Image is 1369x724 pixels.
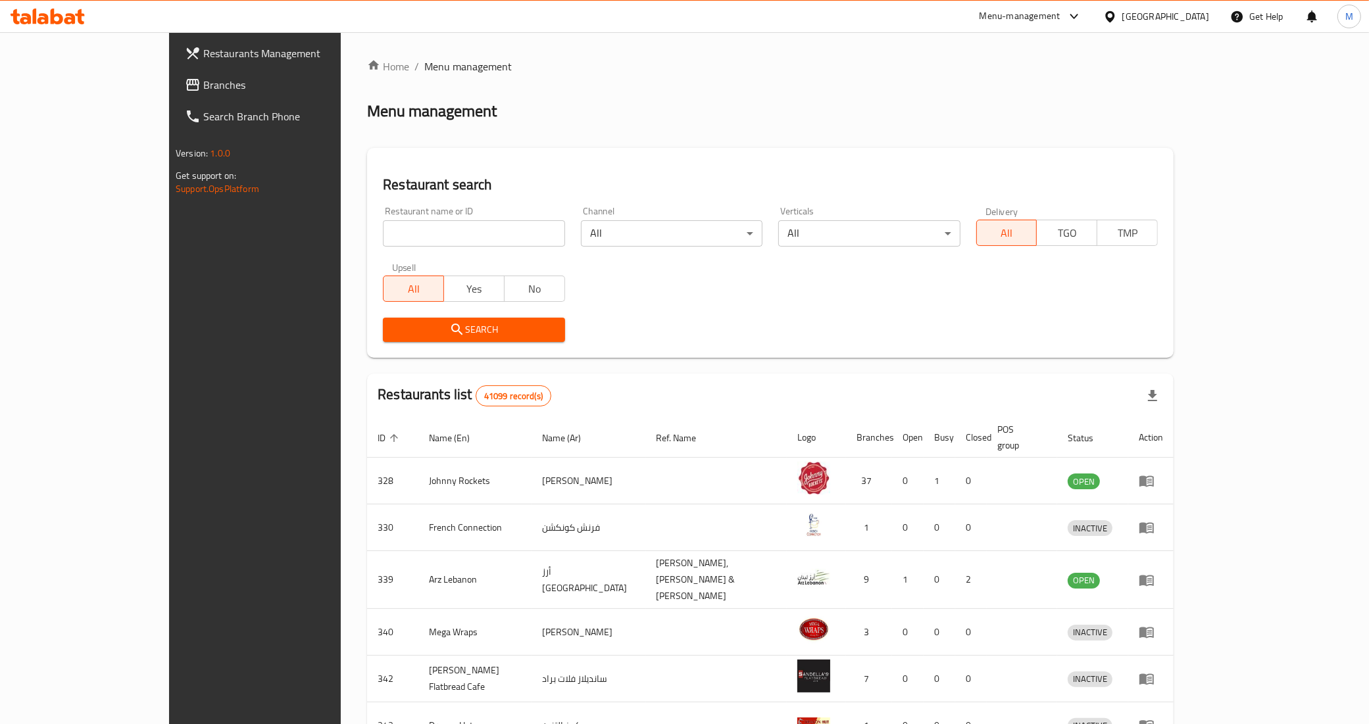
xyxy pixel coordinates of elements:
span: INACTIVE [1068,625,1112,640]
td: 9 [846,551,892,609]
th: Open [892,418,924,458]
button: TMP [1097,220,1158,246]
td: 0 [892,458,924,504]
div: Menu [1139,624,1163,640]
td: 1 [924,458,955,504]
td: [PERSON_NAME],[PERSON_NAME] & [PERSON_NAME] [646,551,787,609]
td: 0 [924,656,955,702]
a: Support.OpsPlatform [176,180,259,197]
span: TGO [1042,224,1092,243]
a: Restaurants Management [174,37,398,69]
td: 0 [955,458,987,504]
td: 0 [924,504,955,551]
span: Restaurants Management [203,45,387,61]
button: All [383,276,444,302]
td: 1 [846,504,892,551]
label: Upsell [392,262,416,272]
div: Menu [1139,671,1163,687]
span: Version: [176,145,208,162]
span: TMP [1103,224,1153,243]
div: Export file [1137,380,1168,412]
img: French Connection [797,508,830,541]
img: Mega Wraps [797,613,830,646]
td: Johnny Rockets [418,458,532,504]
div: All [581,220,762,247]
span: Search Branch Phone [203,109,387,124]
th: Branches [846,418,892,458]
td: 0 [955,656,987,702]
div: INACTIVE [1068,520,1112,536]
td: 0 [892,504,924,551]
td: 37 [846,458,892,504]
span: Yes [449,279,499,299]
td: 7 [846,656,892,702]
span: Branches [203,77,387,93]
td: [PERSON_NAME] [532,609,646,656]
td: French Connection [418,504,532,551]
h2: Menu management [367,101,497,122]
span: Status [1068,430,1110,446]
span: M [1345,9,1353,24]
div: All [778,220,960,247]
img: Sandella's Flatbread Cafe [797,660,830,692]
button: All [976,220,1037,246]
span: Search [393,322,554,338]
div: Menu [1139,473,1163,489]
span: 1.0.0 [210,145,230,162]
th: Busy [924,418,955,458]
span: All [389,279,439,299]
span: INACTIVE [1068,521,1112,536]
td: فرنش كونكشن [532,504,646,551]
div: INACTIVE [1068,671,1112,687]
td: [PERSON_NAME] Flatbread Cafe [418,656,532,702]
span: INACTIVE [1068,671,1112,687]
td: 3 [846,609,892,656]
td: 0 [955,609,987,656]
span: Name (Ar) [542,430,598,446]
h2: Restaurants list [378,385,551,406]
button: No [504,276,565,302]
td: 1 [892,551,924,609]
nav: breadcrumb [367,59,1174,74]
td: سانديلاز فلات براد [532,656,646,702]
th: Closed [955,418,987,458]
a: Branches [174,69,398,101]
span: Get support on: [176,167,236,184]
span: POS group [997,422,1041,453]
label: Delivery [985,206,1018,216]
td: 0 [892,609,924,656]
span: OPEN [1068,474,1100,489]
li: / [414,59,419,74]
td: أرز [GEOGRAPHIC_DATA] [532,551,646,609]
th: Action [1128,418,1174,458]
a: Search Branch Phone [174,101,398,132]
td: 0 [892,656,924,702]
button: Yes [443,276,505,302]
th: Logo [787,418,846,458]
button: Search [383,318,564,342]
div: Menu [1139,519,1163,535]
div: Total records count [476,385,551,406]
span: OPEN [1068,573,1100,588]
span: Ref. Name [657,430,714,446]
img: Arz Lebanon [797,561,830,594]
div: OPEN [1068,573,1100,589]
img: Johnny Rockets [797,462,830,495]
span: ID [378,430,403,446]
td: 0 [924,609,955,656]
div: Menu [1139,572,1163,588]
input: Search for restaurant name or ID.. [383,220,564,247]
td: [PERSON_NAME] [532,458,646,504]
div: INACTIVE [1068,625,1112,640]
span: 41099 record(s) [476,390,551,402]
div: [GEOGRAPHIC_DATA] [1122,9,1209,24]
td: 0 [924,551,955,609]
span: No [510,279,560,299]
h2: Restaurant search [383,175,1158,195]
span: All [982,224,1032,243]
td: 0 [955,504,987,551]
td: Arz Lebanon [418,551,532,609]
div: Menu-management [980,9,1060,24]
td: Mega Wraps [418,609,532,656]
